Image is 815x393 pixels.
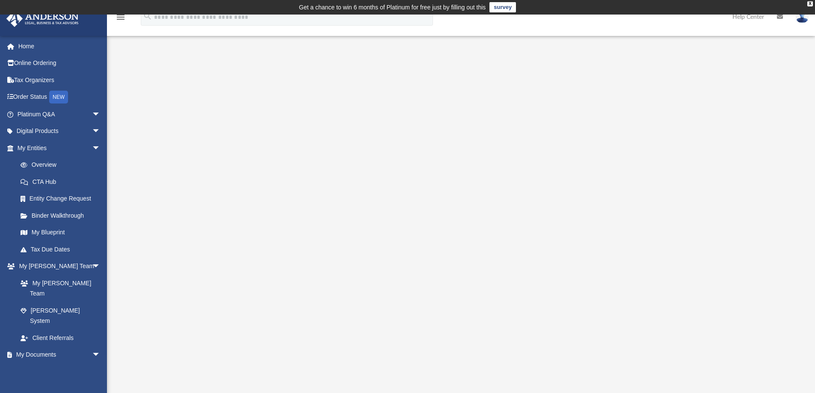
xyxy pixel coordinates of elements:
a: Entity Change Request [12,190,113,207]
i: search [143,12,152,21]
a: My Documentsarrow_drop_down [6,346,109,363]
span: arrow_drop_down [92,106,109,123]
a: Home [6,38,113,55]
a: Order StatusNEW [6,89,113,106]
span: arrow_drop_down [92,123,109,140]
a: My [PERSON_NAME] Team [12,275,105,302]
a: Overview [12,157,113,174]
span: arrow_drop_down [92,258,109,275]
a: Online Ordering [6,55,113,72]
img: Anderson Advisors Platinum Portal [4,10,81,27]
span: arrow_drop_down [92,139,109,157]
a: Tax Organizers [6,71,113,89]
a: Box [12,363,105,380]
div: close [807,1,813,6]
span: arrow_drop_down [92,346,109,364]
a: My Blueprint [12,224,109,241]
a: CTA Hub [12,173,113,190]
a: Tax Due Dates [12,241,113,258]
a: My Entitiesarrow_drop_down [6,139,113,157]
a: survey [489,2,516,12]
div: NEW [49,91,68,103]
a: [PERSON_NAME] System [12,302,109,329]
a: Platinum Q&Aarrow_drop_down [6,106,113,123]
i: menu [116,12,126,22]
a: Digital Productsarrow_drop_down [6,123,113,140]
a: My [PERSON_NAME] Teamarrow_drop_down [6,258,109,275]
img: User Pic [796,11,809,23]
div: Get a chance to win 6 months of Platinum for free just by filling out this [299,2,486,12]
a: Binder Walkthrough [12,207,113,224]
a: Client Referrals [12,329,109,346]
a: menu [116,16,126,22]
